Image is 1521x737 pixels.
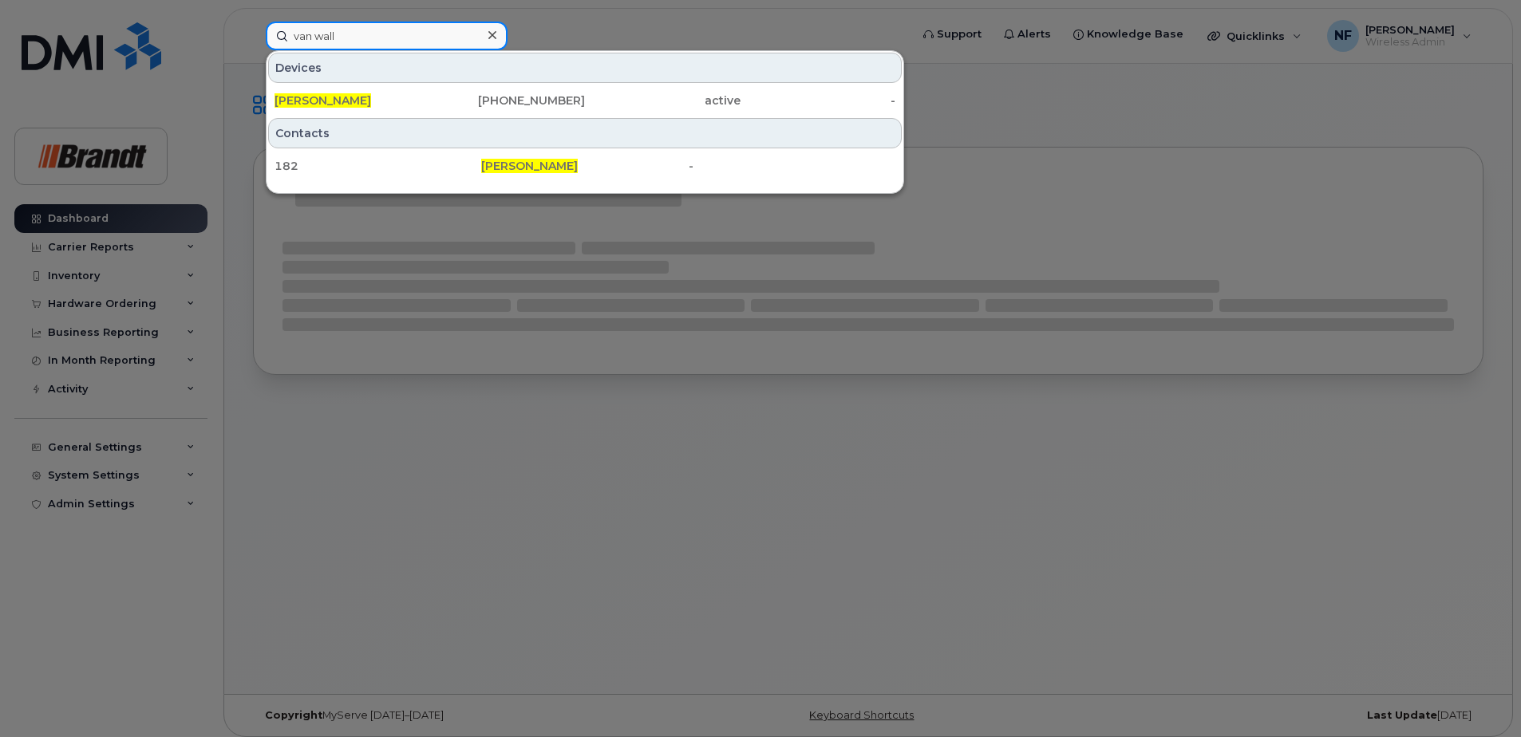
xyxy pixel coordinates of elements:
[585,93,741,108] div: active
[481,159,578,173] span: [PERSON_NAME]
[741,93,896,108] div: -
[275,93,371,108] span: [PERSON_NAME]
[268,152,902,180] a: 182[PERSON_NAME]-
[268,86,902,115] a: [PERSON_NAME][PHONE_NUMBER]active-
[430,93,586,108] div: [PHONE_NUMBER]
[268,118,902,148] div: Contacts
[689,158,895,174] div: -
[268,53,902,83] div: Devices
[275,158,481,174] div: 182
